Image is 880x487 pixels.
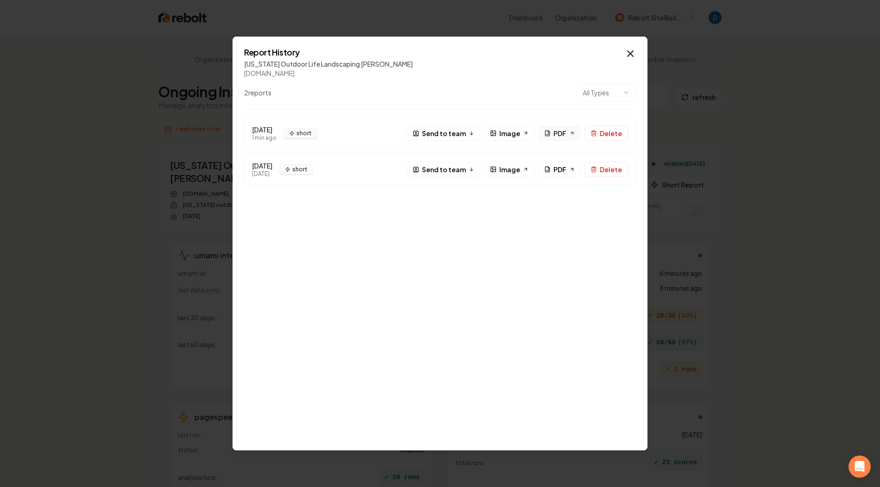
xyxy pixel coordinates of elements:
span: short [292,166,308,173]
div: [US_STATE] Outdoor Life Landscaping [PERSON_NAME] [244,59,636,69]
span: Delete [600,164,622,174]
span: Send to team [422,164,466,174]
div: 2 report s [244,88,271,97]
span: PDF [553,128,566,138]
span: Delete [600,128,622,138]
span: Image [499,128,520,138]
div: [DATE] [252,125,277,134]
a: PDF [538,126,581,141]
span: PDF [553,164,566,174]
span: Send to team [422,128,466,138]
a: Image [484,126,534,141]
div: 1 min ago [252,134,277,142]
button: Delete [585,162,628,177]
span: Image [499,164,520,174]
div: [DATE] [252,170,272,178]
a: Image [484,162,534,177]
div: [DOMAIN_NAME] [244,69,636,78]
h2: Report History [244,48,636,56]
div: [DATE] [252,161,272,170]
button: Send to team [407,162,480,177]
span: short [296,130,312,137]
button: Delete [585,126,628,141]
button: Send to team [407,126,480,141]
a: PDF [538,162,581,177]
